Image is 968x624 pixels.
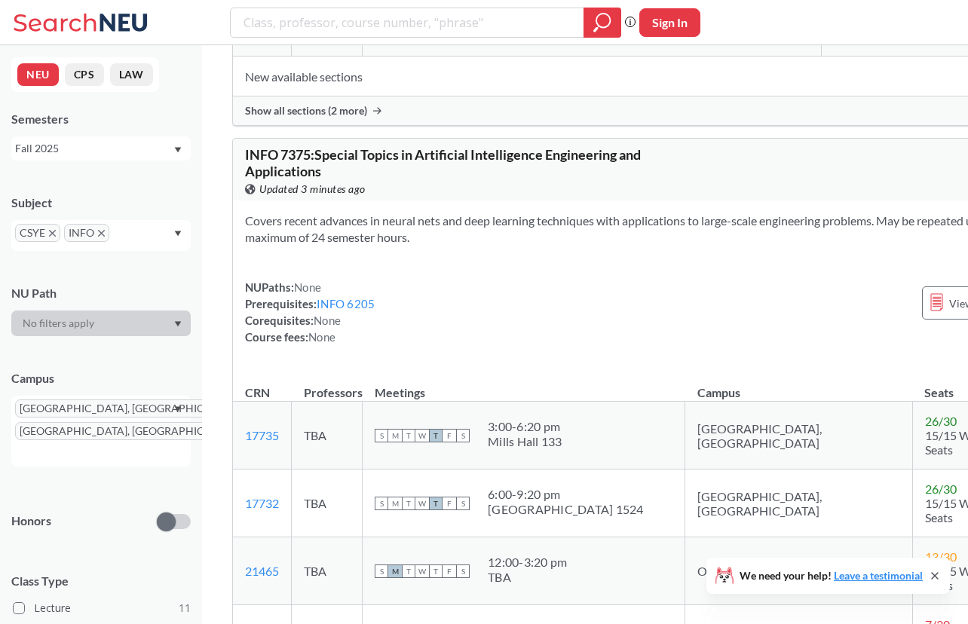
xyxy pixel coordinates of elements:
span: INFOX to remove pill [64,224,109,242]
div: [GEOGRAPHIC_DATA] 1524 [488,502,644,517]
div: Fall 2025Dropdown arrow [11,136,191,161]
td: [GEOGRAPHIC_DATA], [GEOGRAPHIC_DATA] [685,402,913,470]
span: T [429,497,443,510]
div: CSYEX to remove pillINFOX to remove pillDropdown arrow [11,220,191,251]
button: Sign In [639,8,700,37]
th: Meetings [363,369,685,402]
span: [GEOGRAPHIC_DATA], [GEOGRAPHIC_DATA]X to remove pill [15,422,255,440]
span: None [294,280,321,294]
div: NUPaths: Prerequisites: Corequisites: Course fees: [245,279,375,345]
span: 11 [179,600,191,616]
span: W [415,497,429,510]
svg: Dropdown arrow [174,321,182,327]
span: None [308,330,335,344]
div: TBA [488,570,567,585]
td: [GEOGRAPHIC_DATA], [GEOGRAPHIC_DATA] [685,470,913,537]
button: NEU [17,63,59,86]
span: F [443,564,456,578]
label: Lecture [13,598,191,618]
span: W [415,564,429,578]
span: M [388,429,402,442]
svg: X to remove pill [49,230,56,237]
span: S [375,564,388,578]
span: Updated 3 minutes ago [259,181,366,197]
span: Show all sections (2 more) [245,104,367,118]
span: CSYEX to remove pill [15,224,60,242]
a: 17735 [245,428,279,442]
input: Class, professor, course number, "phrase" [242,10,573,35]
td: TBA [292,470,363,537]
svg: X to remove pill [98,230,105,237]
span: 13 / 30 [925,549,957,564]
span: T [402,564,415,578]
span: 26 / 30 [925,482,957,496]
div: Subject [11,194,191,211]
span: S [375,429,388,442]
td: TBA [292,537,363,605]
svg: Dropdown arrow [174,147,182,153]
span: T [429,564,443,578]
button: LAW [110,63,153,86]
div: 12:00 - 3:20 pm [488,555,567,570]
svg: Dropdown arrow [174,406,182,412]
div: Dropdown arrow [11,310,191,336]
a: 21465 [245,564,279,578]
div: 3:00 - 6:20 pm [488,419,562,434]
div: Mills Hall 133 [488,434,562,449]
div: CRN [245,384,270,401]
span: 26 / 30 [925,414,957,428]
span: M [388,497,402,510]
span: M [388,564,402,578]
svg: Dropdown arrow [174,231,182,237]
span: S [456,429,470,442]
div: Semesters [11,111,191,127]
span: T [402,429,415,442]
div: magnifying glass [584,8,621,38]
span: T [429,429,443,442]
td: TBA [292,402,363,470]
div: [GEOGRAPHIC_DATA], [GEOGRAPHIC_DATA]X to remove pill[GEOGRAPHIC_DATA], [GEOGRAPHIC_DATA]X to remo... [11,396,191,466]
div: 6:00 - 9:20 pm [488,487,644,502]
span: F [443,497,456,510]
td: Online [685,537,913,605]
span: [GEOGRAPHIC_DATA], [GEOGRAPHIC_DATA]X to remove pill [15,399,255,418]
th: Campus [685,369,913,402]
a: 17732 [245,496,279,510]
div: Fall 2025 [15,140,173,157]
span: INFO 7375 : Special Topics in Artificial Intelligence Engineering and Applications [245,146,641,179]
a: Leave a testimonial [834,569,923,582]
p: Honors [11,512,51,530]
th: Professors [292,369,363,402]
span: S [456,497,470,510]
button: CPS [65,63,104,86]
span: S [456,564,470,578]
span: S [375,497,388,510]
span: F [443,429,456,442]
svg: magnifying glass [593,12,611,33]
div: NU Path [11,285,191,301]
div: Campus [11,370,191,387]
span: Class Type [11,573,191,589]
span: W [415,429,429,442]
span: T [402,497,415,510]
span: We need your help! [740,570,923,581]
a: INFO 6205 [317,297,375,310]
span: None [314,314,341,327]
